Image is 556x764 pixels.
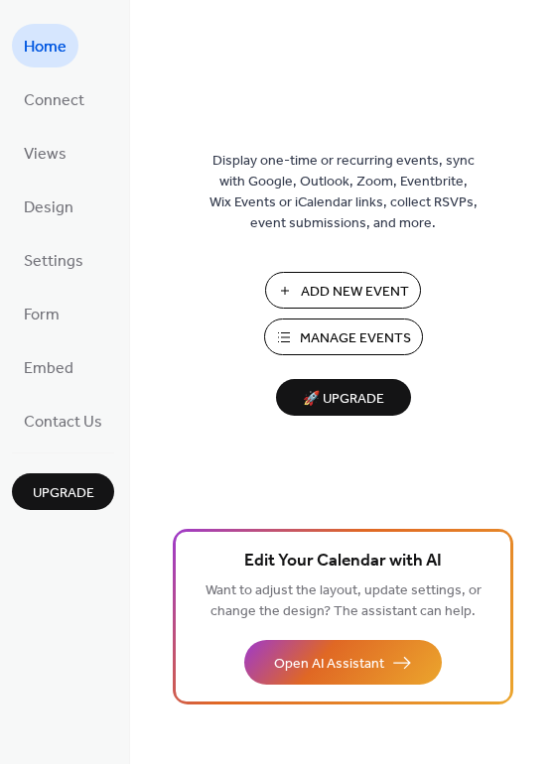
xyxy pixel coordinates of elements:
button: Add New Event [265,272,421,309]
a: Home [12,24,78,67]
span: Home [24,32,67,64]
button: Open AI Assistant [244,640,442,685]
span: Design [24,192,73,224]
button: Upgrade [12,473,114,510]
a: Design [12,185,85,228]
button: Manage Events [264,318,423,355]
span: Display one-time or recurring events, sync with Google, Outlook, Zoom, Eventbrite, Wix Events or ... [209,151,478,234]
span: Upgrade [33,483,94,504]
span: Open AI Assistant [274,654,384,675]
span: Settings [24,246,83,278]
span: Contact Us [24,407,102,439]
span: Edit Your Calendar with AI [244,548,442,575]
a: Views [12,131,78,175]
a: Embed [12,345,85,389]
span: Connect [24,85,84,117]
span: Add New Event [301,282,409,303]
a: Contact Us [12,399,114,443]
span: Views [24,139,67,171]
a: Settings [12,238,95,282]
a: Connect [12,77,96,121]
a: Form [12,292,71,335]
span: 🚀 Upgrade [288,386,399,413]
span: Manage Events [300,328,411,349]
span: Embed [24,353,73,385]
span: Form [24,300,60,331]
span: Want to adjust the layout, update settings, or change the design? The assistant can help. [206,577,482,625]
button: 🚀 Upgrade [276,379,411,416]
